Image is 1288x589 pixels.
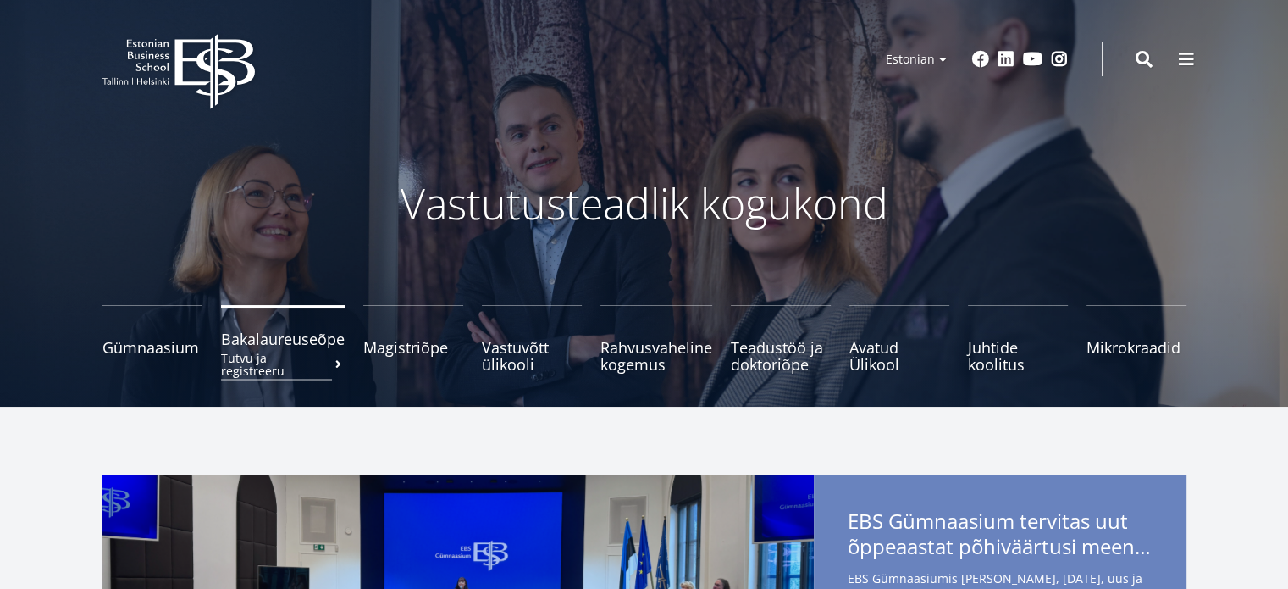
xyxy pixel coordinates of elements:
[848,508,1153,564] span: EBS Gümnaasium tervitas uut
[1086,305,1186,373] a: Mikrokraadid
[1051,51,1068,68] a: Instagram
[221,331,345,347] span: Bakalaureuseõpe
[363,305,463,373] a: Magistriõpe
[968,339,1068,373] span: Juhtide koolitus
[482,339,582,373] span: Vastuvõtt ülikooli
[600,305,712,373] a: Rahvusvaheline kogemus
[849,339,949,373] span: Avatud Ülikool
[102,339,202,356] span: Gümnaasium
[849,305,949,373] a: Avatud Ülikool
[221,352,345,377] small: Tutvu ja registreeru
[968,305,1068,373] a: Juhtide koolitus
[848,534,1153,559] span: õppeaastat põhiväärtusi meenutades
[731,339,831,373] span: Teadustöö ja doktoriõpe
[731,305,831,373] a: Teadustöö ja doktoriõpe
[221,305,345,373] a: BakalaureuseõpeTutvu ja registreeru
[998,51,1014,68] a: Linkedin
[1023,51,1042,68] a: Youtube
[363,339,463,356] span: Magistriõpe
[1086,339,1186,356] span: Mikrokraadid
[102,305,202,373] a: Gümnaasium
[196,178,1093,229] p: Vastutusteadlik kogukond
[600,339,712,373] span: Rahvusvaheline kogemus
[972,51,989,68] a: Facebook
[482,305,582,373] a: Vastuvõtt ülikooli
